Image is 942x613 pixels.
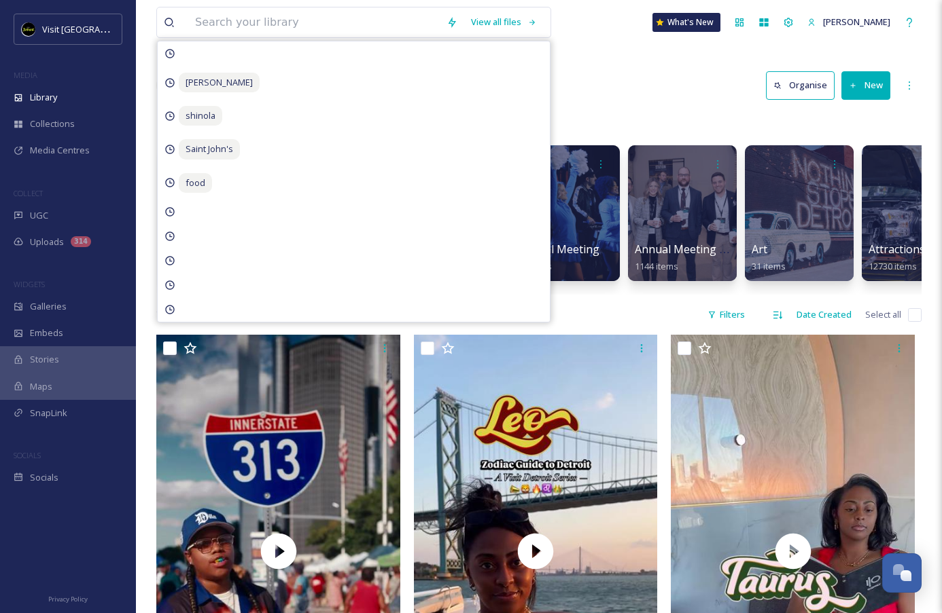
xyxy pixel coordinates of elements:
[30,380,52,393] span: Maps
[518,243,599,272] a: Annual Meeting57 items
[865,308,901,321] span: Select all
[635,243,757,272] a: Annual Meeting (Eblast)1144 items
[882,553,922,593] button: Open Chat
[30,236,64,248] span: Uploads
[188,7,440,37] input: Search your library
[14,279,45,289] span: WIDGETS
[801,9,897,35] a: [PERSON_NAME]
[635,260,678,272] span: 1144 items
[766,71,841,99] a: Organise
[841,71,890,99] button: New
[752,242,767,257] span: Art
[179,73,260,92] span: [PERSON_NAME]
[179,173,212,193] span: food
[752,260,786,272] span: 31 items
[156,308,184,321] span: 71 file s
[179,106,222,126] span: shinola
[48,595,88,603] span: Privacy Policy
[701,301,752,328] div: Filters
[464,9,544,35] a: View all files
[22,22,35,36] img: VISIT%20DETROIT%20LOGO%20-%20BLACK%20BACKGROUND.png
[71,236,91,247] div: 314
[48,590,88,606] a: Privacy Policy
[766,71,835,99] button: Organise
[869,260,917,272] span: 12730 items
[790,301,858,328] div: Date Created
[14,188,43,198] span: COLLECT
[30,117,75,130] span: Collections
[518,242,599,257] span: Annual Meeting
[635,242,757,257] span: Annual Meeting (Eblast)
[869,242,925,257] span: Attractions
[30,300,67,313] span: Galleries
[14,70,37,80] span: MEDIA
[14,450,41,460] span: SOCIALS
[30,327,63,339] span: Embeds
[752,243,786,272] a: Art31 items
[869,243,925,272] a: Attractions12730 items
[30,209,48,222] span: UGC
[30,471,58,484] span: Socials
[179,139,240,159] span: Saint John's
[30,144,90,157] span: Media Centres
[30,407,67,420] span: SnapLink
[30,353,59,366] span: Stories
[30,91,57,104] span: Library
[42,22,147,35] span: Visit [GEOGRAPHIC_DATA]
[652,13,720,32] a: What's New
[823,16,890,28] span: [PERSON_NAME]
